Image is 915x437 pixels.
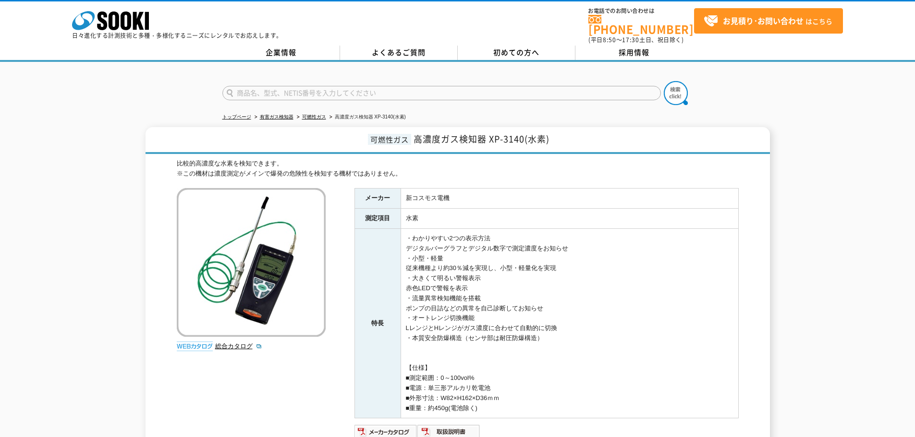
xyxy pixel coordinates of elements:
[354,229,401,418] th: 特長
[401,189,738,209] td: 新コスモス電機
[222,114,251,119] a: トップページ
[215,343,262,350] a: 総合カタログ
[694,8,843,34] a: お見積り･お問い合わせはこちら
[704,14,832,28] span: はこちら
[354,209,401,229] th: 測定項目
[664,81,688,105] img: btn_search.png
[222,46,340,60] a: 企業情報
[723,15,804,26] strong: お見積り･お問い合わせ
[588,15,694,35] a: [PHONE_NUMBER]
[177,159,739,179] div: 比較的高濃度な水素を検知できます。 ※この機材は濃度測定がメインで爆発の危険性を検知する機材ではありません。
[414,132,549,145] span: 高濃度ガス検知器 XP-3140(水素)
[368,134,411,145] span: 可燃性ガス
[260,114,293,119] a: 有害ガス検知器
[588,35,683,44] span: (平日 ～ 土日、祝日除く)
[177,188,326,337] img: 高濃度ガス検知器 XP-3140(水素)
[575,46,693,60] a: 採用情報
[340,46,458,60] a: よくあるご質問
[401,209,738,229] td: 水素
[328,112,406,122] li: 高濃度ガス検知器 XP-3140(水素)
[354,189,401,209] th: メーカー
[622,35,639,44] span: 17:30
[493,47,539,58] span: 初めての方へ
[588,8,694,14] span: お電話でのお問い合わせは
[458,46,575,60] a: 初めての方へ
[72,33,282,38] p: 日々進化する計測技術と多種・多様化するニーズにレンタルでお応えします。
[177,342,213,351] img: webカタログ
[603,35,616,44] span: 8:50
[222,86,661,100] input: 商品名、型式、NETIS番号を入力してください
[401,229,738,418] td: ・わかりやすい2つの表示方法 デジタルバーグラフとデジタル数字で測定濃度をお知らせ ・小型・軽量 従来機種より約30％減を実現し、小型・軽量化を実現 ・大きくて明るい警報表示 赤色LEDで警報を...
[302,114,326,119] a: 可燃性ガス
